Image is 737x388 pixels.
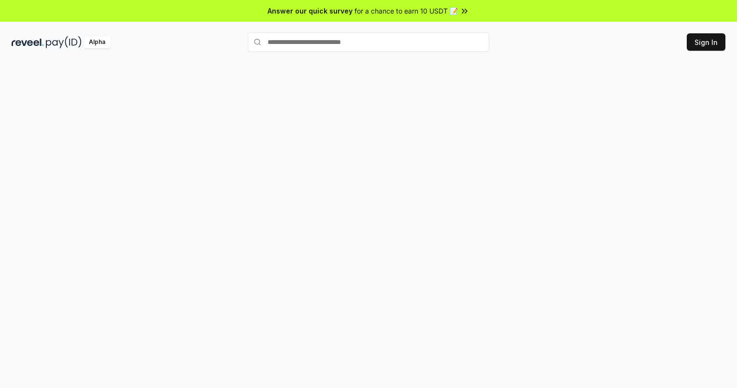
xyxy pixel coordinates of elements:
div: Alpha [84,36,111,48]
button: Sign In [687,33,725,51]
span: for a chance to earn 10 USDT 📝 [354,6,458,16]
span: Answer our quick survey [268,6,353,16]
img: reveel_dark [12,36,44,48]
img: pay_id [46,36,82,48]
